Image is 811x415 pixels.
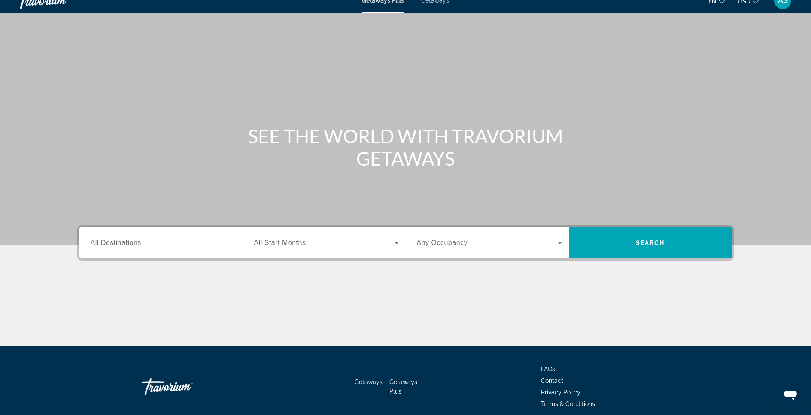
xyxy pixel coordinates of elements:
[541,377,563,384] a: Contact
[777,381,804,408] iframe: Button to launch messaging window
[636,239,665,246] span: Search
[79,227,732,258] div: Search widget
[91,239,141,246] span: All Destinations
[569,227,732,258] button: Search
[417,239,468,246] span: Any Occupancy
[541,366,555,373] a: FAQs
[245,125,567,170] h1: SEE THE WORLD WITH TRAVORIUM GETAWAYS
[541,389,580,396] a: Privacy Policy
[389,379,417,395] a: Getaways Plus
[541,400,595,407] a: Terms & Conditions
[142,374,228,400] a: Travorium
[254,239,306,246] span: All Start Months
[355,379,383,385] a: Getaways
